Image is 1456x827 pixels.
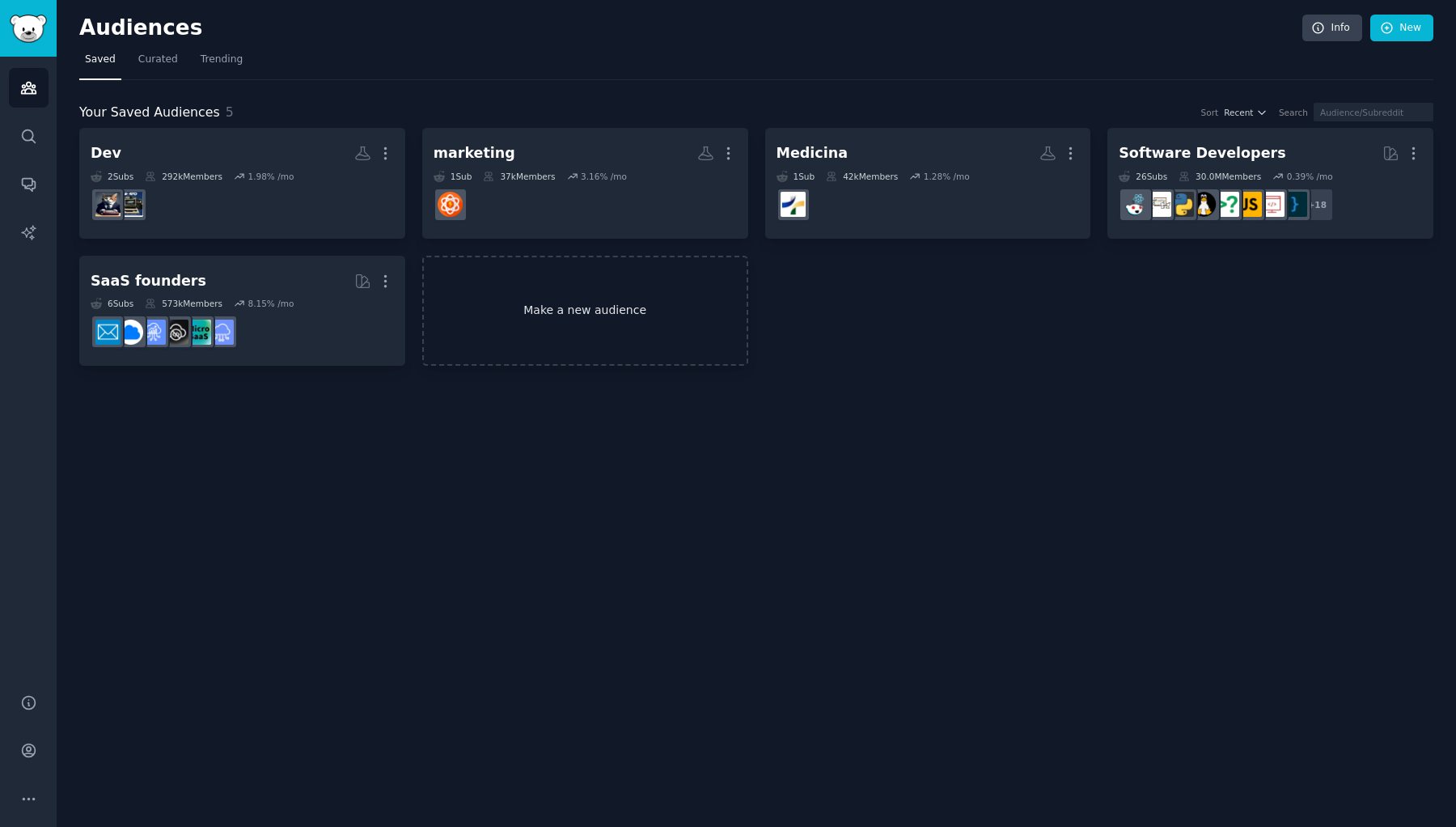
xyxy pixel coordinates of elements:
[79,256,405,367] a: SaaS founders6Subs573kMembers8.15% /moSaaSmicrosaasNoCodeSaaSSaaSSalesB2BSaaSSaaS_Email_Marketing
[91,298,133,309] div: 6 Sub s
[765,128,1091,239] a: Medicina1Sub42kMembers1.28% /moMedicinaBrasil
[483,171,555,182] div: 37k Members
[1370,15,1433,42] a: New
[79,47,121,80] a: Saved
[1119,171,1167,182] div: 26 Sub s
[248,298,294,309] div: 8.15 % /mo
[79,15,1302,41] h2: Audiences
[79,103,220,123] span: Your Saved Audiences
[91,171,133,182] div: 2 Sub s
[118,320,143,345] img: B2BSaaS
[1302,15,1362,42] a: Info
[1259,192,1285,217] img: webdev
[201,53,243,67] span: Trending
[434,171,472,182] div: 1 Sub
[145,171,222,182] div: 292k Members
[145,298,222,309] div: 573k Members
[248,171,294,182] div: 1.98 % /mo
[1107,128,1433,239] a: Software Developers26Subs30.0MMembers0.39% /mo+18programmingwebdevjavascriptcscareerquestionslinu...
[85,53,116,67] span: Saved
[826,171,898,182] div: 42k Members
[226,104,234,120] span: 5
[1224,107,1253,118] span: Recent
[141,320,166,345] img: SaaSSales
[10,15,47,43] img: GummySearch logo
[434,143,515,163] div: marketing
[186,320,211,345] img: microsaas
[1179,171,1261,182] div: 30.0M Members
[95,320,121,345] img: SaaS_Email_Marketing
[1314,103,1433,121] input: Audience/Subreddit
[1282,192,1307,217] img: programming
[777,171,815,182] div: 1 Sub
[91,143,121,163] div: Dev
[79,128,405,239] a: Dev2Subs292kMembers1.98% /mobrdevdevBR
[1201,107,1219,118] div: Sort
[422,256,748,367] a: Make a new audience
[777,143,848,163] div: Medicina
[1279,107,1308,118] div: Search
[91,271,206,291] div: SaaS founders
[1169,192,1194,217] img: Python
[209,320,234,345] img: SaaS
[1146,192,1171,217] img: learnpython
[781,192,806,217] img: MedicinaBrasil
[1214,192,1239,217] img: cscareerquestions
[924,171,970,182] div: 1.28 % /mo
[1237,192,1262,217] img: javascript
[1191,192,1217,217] img: linux
[1300,188,1334,222] div: + 18
[118,192,143,217] img: brdev
[1119,143,1285,163] div: Software Developers
[95,192,121,217] img: devBR
[163,320,188,345] img: NoCodeSaaS
[1124,192,1149,217] img: reactjs
[1287,171,1333,182] div: 0.39 % /mo
[138,53,178,67] span: Curated
[581,171,627,182] div: 3.16 % /mo
[422,128,748,239] a: marketing1Sub37kMembers3.16% /moMarketingDigitalBR
[133,47,184,80] a: Curated
[1224,107,1268,118] button: Recent
[438,192,463,217] img: MarketingDigitalBR
[195,47,248,80] a: Trending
